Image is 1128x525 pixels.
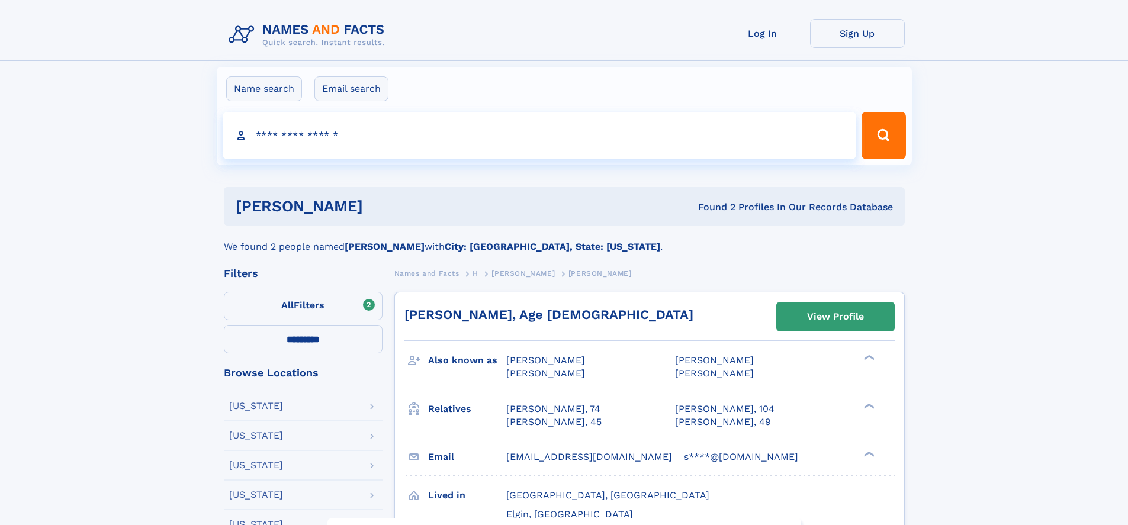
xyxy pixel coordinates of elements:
[428,485,506,505] h3: Lived in
[445,241,660,252] b: City: [GEOGRAPHIC_DATA], State: [US_STATE]
[568,269,632,278] span: [PERSON_NAME]
[224,226,905,254] div: We found 2 people named with .
[506,508,633,520] span: Elgin, [GEOGRAPHIC_DATA]
[428,350,506,371] h3: Also known as
[675,355,754,366] span: [PERSON_NAME]
[506,402,600,416] a: [PERSON_NAME], 74
[345,241,425,252] b: [PERSON_NAME]
[506,416,602,429] a: [PERSON_NAME], 45
[394,266,459,281] a: Names and Facts
[224,292,383,320] label: Filters
[531,201,893,214] div: Found 2 Profiles In Our Records Database
[314,76,388,101] label: Email search
[224,268,383,279] div: Filters
[428,399,506,419] h3: Relatives
[861,354,875,362] div: ❯
[506,489,709,501] span: [GEOGRAPHIC_DATA], [GEOGRAPHIC_DATA]
[491,269,555,278] span: [PERSON_NAME]
[229,431,283,440] div: [US_STATE]
[404,307,693,322] a: [PERSON_NAME], Age [DEMOGRAPHIC_DATA]
[491,266,555,281] a: [PERSON_NAME]
[810,19,905,48] a: Sign Up
[675,402,775,416] a: [PERSON_NAME], 104
[223,112,857,159] input: search input
[224,19,394,51] img: Logo Names and Facts
[506,451,672,462] span: [EMAIL_ADDRESS][DOMAIN_NAME]
[777,302,894,331] a: View Profile
[229,460,283,470] div: [US_STATE]
[229,490,283,500] div: [US_STATE]
[224,368,383,378] div: Browse Locations
[229,401,283,411] div: [US_STATE]
[715,19,810,48] a: Log In
[226,76,302,101] label: Name search
[236,199,531,214] h1: [PERSON_NAME]
[861,402,875,410] div: ❯
[675,416,771,429] a: [PERSON_NAME], 49
[428,447,506,467] h3: Email
[473,266,478,281] a: H
[473,269,478,278] span: H
[675,368,754,379] span: [PERSON_NAME]
[807,303,864,330] div: View Profile
[506,368,585,379] span: [PERSON_NAME]
[281,299,294,311] span: All
[862,112,905,159] button: Search Button
[506,355,585,366] span: [PERSON_NAME]
[861,450,875,458] div: ❯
